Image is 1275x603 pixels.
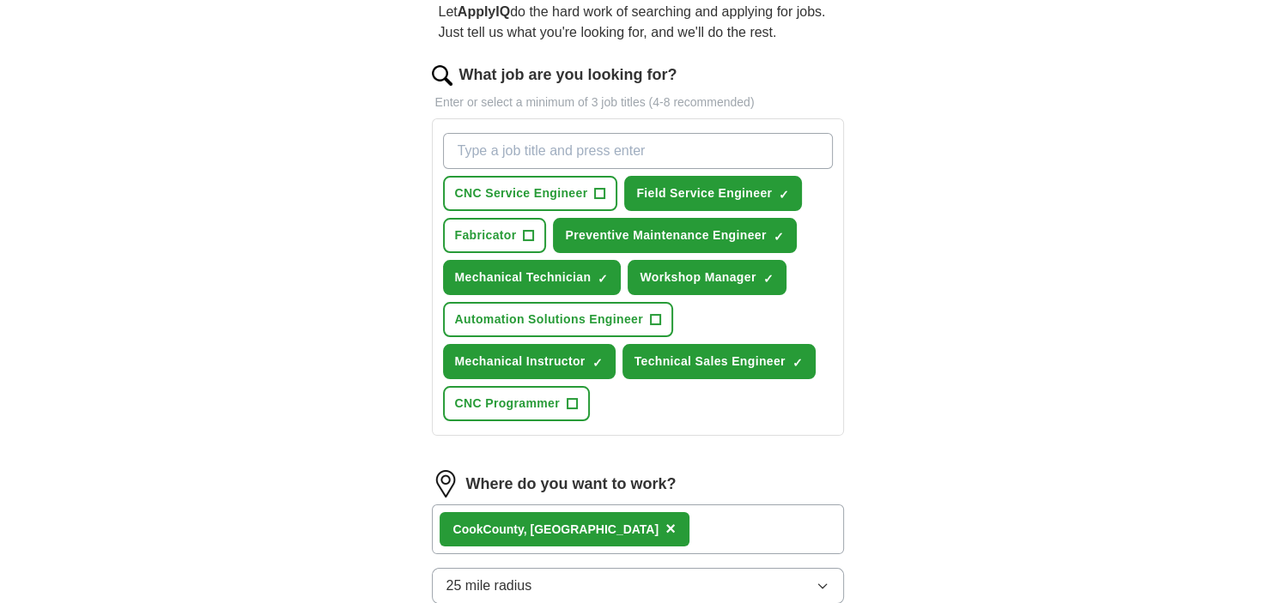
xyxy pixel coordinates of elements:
[553,218,796,253] button: Preventive Maintenance Engineer✓
[443,176,618,211] button: CNC Service Engineer
[640,268,756,286] span: Workshop Manager
[624,176,802,211] button: Field Service Engineer✓
[665,519,676,538] span: ×
[443,133,833,169] input: Type a job title and press enter
[432,470,459,497] img: location.png
[458,4,510,19] strong: ApplyIQ
[779,188,789,202] span: ✓
[592,356,603,370] span: ✓
[455,311,643,329] span: Automation Solutions Engineer
[453,521,659,539] div: County, [GEOGRAPHIC_DATA]
[565,226,766,244] span: Preventive Maintenance Engineer
[443,344,616,379] button: Mechanical Instructor✓
[455,395,560,413] span: CNC Programmer
[636,184,772,202] span: Field Service Engineer
[443,386,590,421] button: CNC Programmer
[432,93,844,112] p: Enter or select a minimum of 3 job titles (4-8 recommended)
[443,302,673,337] button: Automation Solutions Engineer
[455,268,592,286] span: Mechanical Technician
[459,63,677,87] label: What job are you looking for?
[455,226,517,244] span: Fabricator
[443,260,622,295] button: Mechanical Technician✓
[763,272,774,286] span: ✓
[634,353,786,371] span: Technical Sales Engineer
[453,522,483,536] strong: Cook
[622,344,816,379] button: Technical Sales Engineer✓
[598,272,608,286] span: ✓
[774,230,784,244] span: ✓
[432,65,452,86] img: search.png
[455,184,588,202] span: CNC Service Engineer
[628,260,786,295] button: Workshop Manager✓
[446,576,532,596] span: 25 mile radius
[665,516,676,542] button: ×
[466,473,677,496] label: Where do you want to work?
[792,356,803,370] span: ✓
[443,218,547,253] button: Fabricator
[455,353,586,371] span: Mechanical Instructor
